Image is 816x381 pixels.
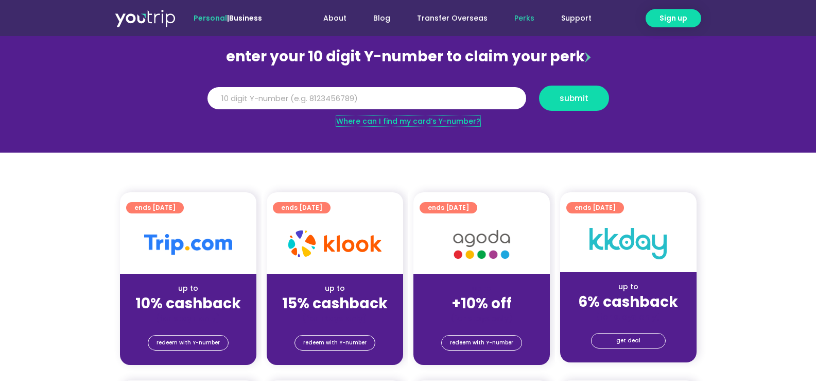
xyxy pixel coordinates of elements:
a: Transfer Overseas [404,9,501,28]
input: 10 digit Y-number (e.g. 8123456789) [207,87,526,110]
a: About [310,9,360,28]
div: up to [275,283,395,294]
span: ends [DATE] [281,202,322,213]
span: submit [560,94,588,102]
span: get deal [616,334,640,348]
div: (for stays only) [568,311,688,322]
strong: +10% off [452,293,512,313]
a: ends [DATE] [126,202,184,213]
a: redeem with Y-number [294,335,375,351]
a: Blog [360,9,404,28]
div: (for stays only) [422,313,542,324]
span: Personal [194,13,227,23]
span: Sign up [659,13,687,24]
span: up to [472,283,491,293]
button: submit [539,86,609,111]
a: Where can I find my card’s Y-number? [336,116,480,126]
div: up to [128,283,248,294]
strong: 10% cashback [135,293,241,313]
a: Business [229,13,262,23]
span: | [194,13,262,23]
a: redeem with Y-number [441,335,522,351]
strong: 6% cashback [578,292,678,312]
a: Support [548,9,605,28]
span: ends [DATE] [134,202,176,213]
a: get deal [591,333,666,349]
div: (for stays only) [128,313,248,324]
span: ends [DATE] [428,202,469,213]
div: enter your 10 digit Y-number to claim your perk [202,43,614,70]
form: Y Number [207,86,609,119]
nav: Menu [290,9,605,28]
a: ends [DATE] [566,202,624,213]
div: (for stays only) [275,313,395,324]
span: ends [DATE] [575,202,616,213]
span: redeem with Y-number [303,336,367,350]
a: ends [DATE] [420,202,477,213]
a: redeem with Y-number [148,335,229,351]
strong: 15% cashback [282,293,388,313]
a: Sign up [646,9,701,27]
span: redeem with Y-number [157,336,220,350]
span: redeem with Y-number [450,336,513,350]
a: Perks [501,9,548,28]
a: ends [DATE] [273,202,331,213]
div: up to [568,281,688,292]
